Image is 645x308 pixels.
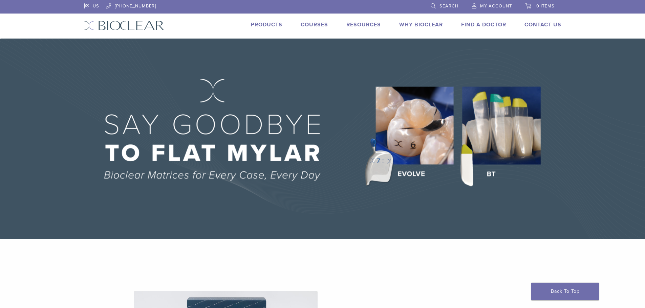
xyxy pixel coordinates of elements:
[480,3,512,9] span: My Account
[346,21,381,28] a: Resources
[461,21,506,28] a: Find A Doctor
[251,21,282,28] a: Products
[399,21,443,28] a: Why Bioclear
[439,3,458,9] span: Search
[536,3,555,9] span: 0 items
[301,21,328,28] a: Courses
[524,21,561,28] a: Contact Us
[84,21,164,30] img: Bioclear
[531,283,599,300] a: Back To Top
